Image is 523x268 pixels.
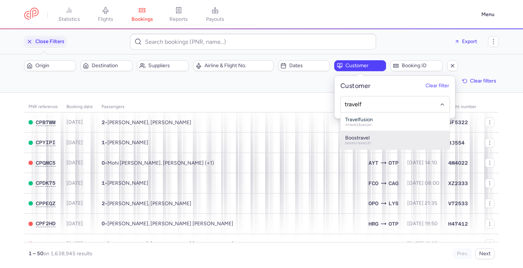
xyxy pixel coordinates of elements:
[66,139,83,146] span: [DATE]
[28,242,33,246] span: CANCELED
[124,7,160,23] a: bookings
[28,161,33,165] span: CANCELED
[102,139,105,145] span: 1
[107,139,148,146] span: Mohamed HADDAD
[66,221,83,227] span: [DATE]
[369,240,378,248] span: Henri Coanda International, Bucharest, Romania
[193,60,274,71] button: Airline & Flight No.
[449,36,482,47] button: Export
[407,160,437,166] span: [DATE] 14:10
[345,135,370,141] span: Boostravel
[66,200,83,206] span: [DATE]
[334,60,386,71] button: Customer
[58,16,80,23] span: statistics
[448,159,468,166] span: 4M4022
[97,102,364,112] th: Passengers
[130,34,376,50] input: Search bookings (PNR, name...)
[102,200,105,206] span: 2
[36,180,56,186] button: CPDK75
[36,221,56,227] button: CPF2HD
[102,160,214,166] span: •
[92,63,130,69] span: Destination
[389,199,398,207] span: St-Exupéry, Lyon, France
[345,117,373,123] span: Travelfusion
[137,60,189,71] button: Suppliers
[66,241,83,247] span: [DATE]
[102,241,105,247] span: 0
[278,60,330,71] button: Dates
[36,139,56,145] span: CPYIPI
[425,83,449,89] button: Clear filter
[460,76,499,87] button: Clear filters
[36,160,56,166] button: CPQMC5
[28,201,33,206] span: CONFIRMED
[448,200,468,207] span: V72533
[102,160,105,166] span: 0
[102,139,148,146] span: •
[28,222,33,226] span: CANCELED
[205,63,271,69] span: Airline & Flight No.
[87,7,124,23] a: flights
[345,142,371,145] span: boostravelfr
[24,36,66,47] button: Close filters
[369,159,378,167] span: Antalya, Antalya, Turkey
[407,180,439,186] span: [DATE] 08:00
[407,200,437,206] span: [DATE] 21:35
[344,100,446,108] input: -searchbox
[36,241,56,247] button: CPF2HD
[369,199,378,207] span: Francisco SÃ¡ Carneiro, Porto, Portugal
[36,119,56,125] span: CPB7WW
[477,8,499,22] button: Menu
[448,139,465,146] span: BJ554
[107,119,191,126] span: Natalia BURUIANA, Adela BURUIANA
[66,180,83,186] span: [DATE]
[475,248,495,259] button: Next
[389,240,398,248] span: Hurghada, Hurghada, Egypt
[107,200,191,207] span: Deville DANIEL, Nadine RITTER
[28,250,43,257] strong: 1 – 50
[107,221,233,227] span: Marius Lucian STOIAN, Valentina Madalina RADICI
[369,179,378,187] span: Leonardo Da Vinci (Fiumicino), Roma, Italy
[462,39,477,44] span: Export
[345,123,371,126] span: travelfusion
[51,7,87,23] a: statistics
[389,159,398,167] span: Henri Coanda International, Bucharest, Romania
[36,200,56,206] span: CPPEQZ
[160,7,197,23] a: reports
[102,221,233,227] span: •
[43,250,92,257] span: on 1,638,945 results
[402,63,440,69] span: Booking ID
[62,102,97,112] th: Booking date
[102,180,148,186] span: •
[36,139,56,146] button: CPYIPI
[197,7,233,23] a: payouts
[102,119,191,126] span: •
[35,63,73,69] span: Origin
[107,160,214,166] span: Mohi Eldeen JABARIN, Roza JABARIN, Naser JABARIN
[131,16,153,23] span: bookings
[340,82,371,90] h5: Customer
[444,102,481,112] th: Flight number
[448,119,468,126] span: 5F5322
[448,180,468,187] span: XZ2333
[102,180,105,186] span: 1
[390,60,442,71] button: Booking ID
[102,221,105,226] span: 0
[148,63,186,69] span: Suppliers
[36,119,56,126] button: CPB7WW
[407,221,438,227] span: [DATE] 19:50
[35,39,65,45] span: Close filters
[346,63,383,69] span: Customer
[24,102,62,112] th: PNR reference
[24,60,76,71] button: Origin
[102,119,105,125] span: 2
[448,240,468,248] span: U56121
[289,63,327,69] span: Dates
[98,16,113,23] span: flights
[107,241,233,247] span: Marius Lucian STOIAN, Valentina Madalina RADICI
[206,16,224,23] span: payouts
